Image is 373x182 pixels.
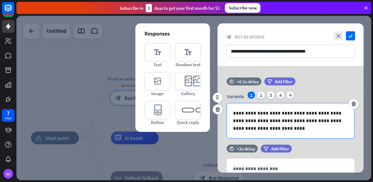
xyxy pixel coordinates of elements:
div: +2s delay [237,146,255,152]
i: close [334,31,343,40]
div: 3 [146,4,152,12]
div: 1 [248,91,255,99]
div: Subscribe in days to get your first month for $1 [120,4,220,12]
span: Bot Response [235,34,265,40]
div: 2 [257,91,265,99]
i: block_bot_response [226,34,232,40]
div: 4 [277,91,284,99]
i: plus [287,91,294,99]
a: 7 days [2,109,15,122]
div: +0.5s delay [237,79,259,84]
div: KG [3,169,13,179]
div: days [5,116,11,120]
i: filter [263,146,268,151]
i: filter [267,79,272,84]
button: Open LiveChat chat widget [5,2,23,21]
div: 3 [267,91,274,99]
i: time [229,146,234,151]
span: Variants [227,93,244,99]
span: Add filter [275,79,293,84]
div: 7 [7,111,10,116]
span: Add filter [271,146,289,152]
i: check [346,31,355,40]
i: time [229,79,234,84]
div: Subscribe now [225,3,260,13]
